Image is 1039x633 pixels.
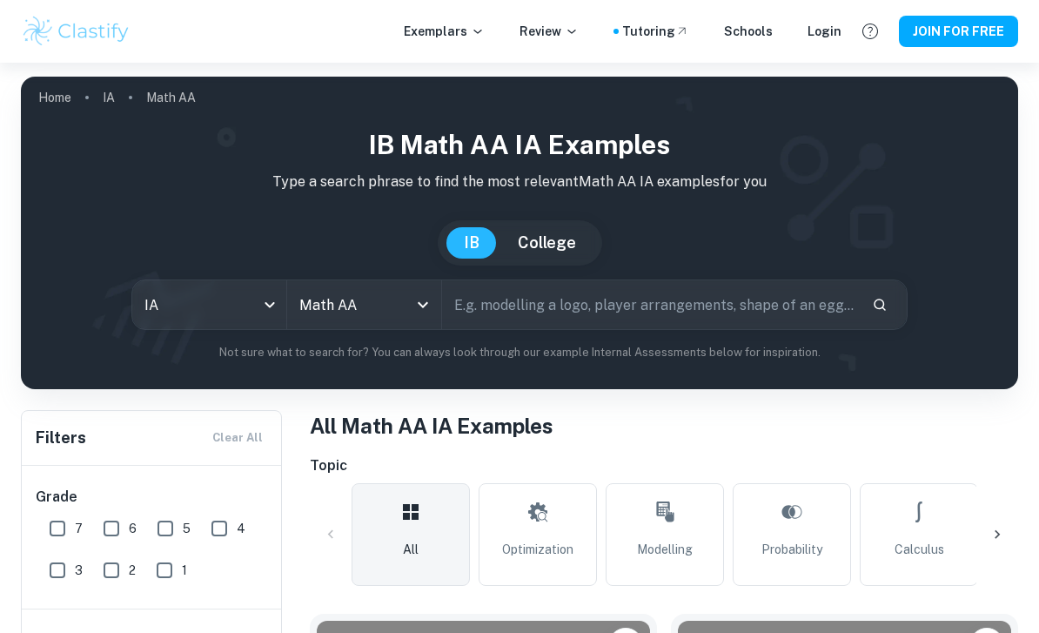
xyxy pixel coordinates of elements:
a: Schools [724,22,773,41]
button: Help and Feedback [855,17,885,46]
h1: All Math AA IA Examples [310,410,1018,441]
div: IA [132,280,286,329]
img: Clastify logo [21,14,131,49]
button: Open [411,293,435,317]
button: College [500,227,593,259]
input: E.g. modelling a logo, player arrangements, shape of an egg... [442,280,858,329]
span: Optimization [502,540,573,559]
a: Home [38,85,71,110]
span: 1 [182,561,187,580]
span: Calculus [895,540,944,559]
a: Login [808,22,841,41]
span: 4 [237,519,245,538]
p: Math AA [146,88,196,107]
span: 5 [183,519,191,538]
h1: IB Math AA IA examples [35,125,1004,165]
button: JOIN FOR FREE [899,16,1018,47]
p: Not sure what to search for? You can always look through our example Internal Assessments below f... [35,344,1004,361]
span: 2 [129,561,136,580]
span: All [403,540,419,559]
h6: Grade [36,487,269,508]
h6: Filters [36,426,86,450]
span: 6 [129,519,137,538]
span: 7 [75,519,83,538]
span: 3 [75,561,83,580]
span: Modelling [637,540,693,559]
p: Exemplars [404,22,485,41]
a: Tutoring [622,22,689,41]
img: profile cover [21,77,1018,389]
span: Probability [761,540,822,559]
p: Type a search phrase to find the most relevant Math AA IA examples for you [35,172,1004,192]
a: IA [103,85,115,110]
button: IB [446,227,497,259]
h6: Topic [310,455,1018,476]
button: Search [865,290,895,320]
p: Review [519,22,579,41]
